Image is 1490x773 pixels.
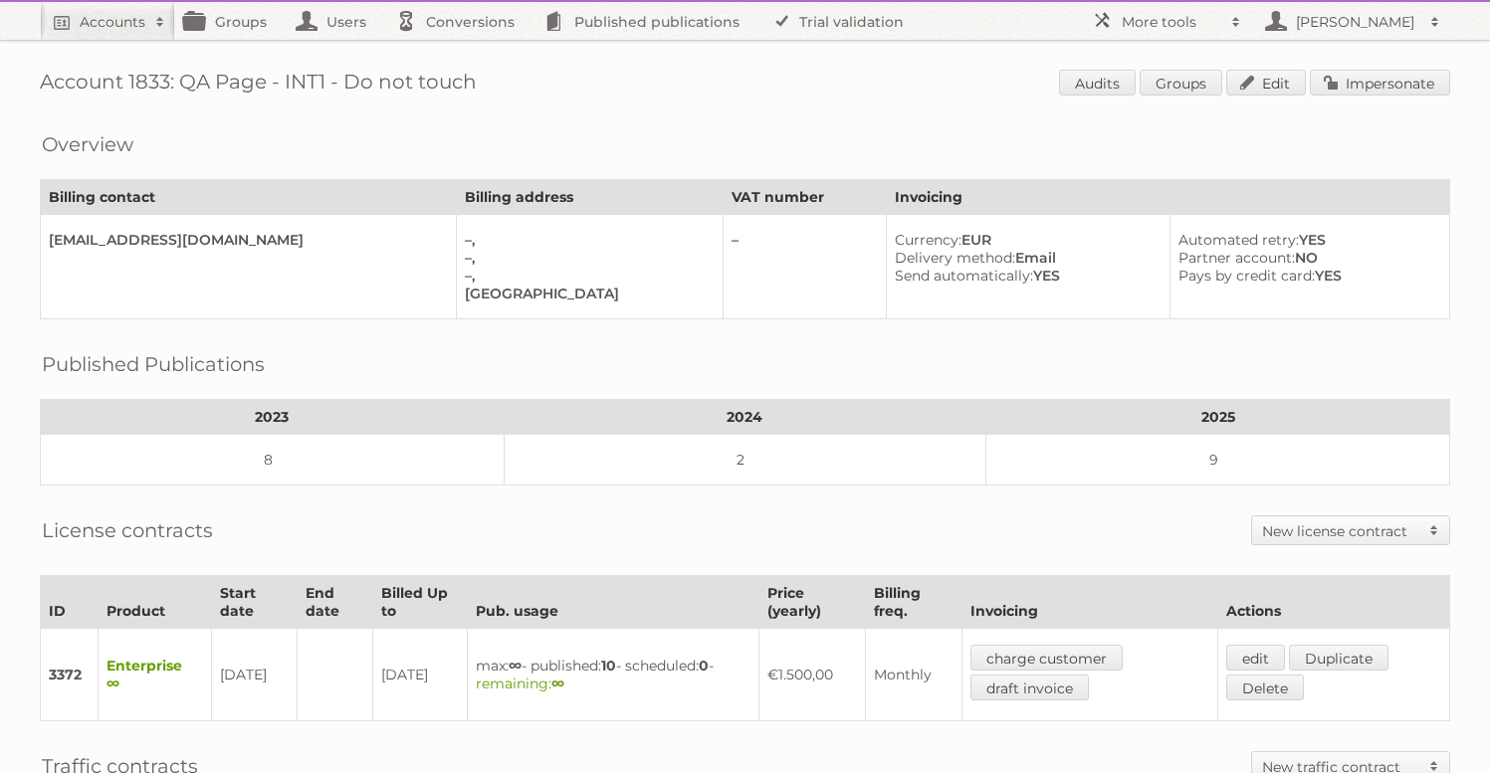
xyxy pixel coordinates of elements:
[1289,645,1388,671] a: Duplicate
[895,231,1153,249] div: EUR
[1178,231,1433,249] div: YES
[465,285,707,302] div: [GEOGRAPHIC_DATA]
[758,576,865,629] th: Price (yearly)
[1122,12,1221,32] h2: More tools
[476,675,564,692] span: remaining:
[1178,249,1295,267] span: Partner account:
[961,576,1217,629] th: Invoicing
[297,576,372,629] th: End date
[986,435,1450,485] td: 9
[42,349,265,379] h2: Published Publications
[1251,2,1450,40] a: [PERSON_NAME]
[175,2,287,40] a: Groups
[895,231,961,249] span: Currency:
[42,129,133,159] h2: Overview
[534,2,759,40] a: Published publications
[41,435,505,485] td: 8
[80,12,145,32] h2: Accounts
[895,267,1153,285] div: YES
[1178,231,1299,249] span: Automated retry:
[465,249,707,267] div: –,
[986,400,1450,435] th: 2025
[895,267,1033,285] span: Send automatically:
[970,645,1123,671] a: charge customer
[287,2,386,40] a: Users
[1059,70,1136,96] a: Audits
[551,675,564,692] strong: ∞
[865,629,961,721] td: Monthly
[1419,516,1449,544] span: Toggle
[1262,521,1419,541] h2: New license contract
[467,576,758,629] th: Pub. usage
[1291,12,1420,32] h2: [PERSON_NAME]
[42,515,213,545] h2: License contracts
[99,629,212,721] td: Enterprise ∞
[386,2,534,40] a: Conversions
[895,249,1015,267] span: Delivery method:
[211,629,297,721] td: [DATE]
[465,231,707,249] div: –,
[1178,267,1433,285] div: YES
[372,629,467,721] td: [DATE]
[504,435,985,485] td: 2
[1178,267,1315,285] span: Pays by credit card:
[1226,645,1285,671] a: edit
[211,576,297,629] th: Start date
[465,267,707,285] div: –,
[1226,70,1306,96] a: Edit
[887,180,1450,215] th: Invoicing
[865,576,961,629] th: Billing freq.
[1217,576,1450,629] th: Actions
[724,180,887,215] th: VAT number
[41,576,99,629] th: ID
[759,2,924,40] a: Trial validation
[1310,70,1450,96] a: Impersonate
[1226,675,1304,700] a: Delete
[49,231,440,249] div: [EMAIL_ADDRESS][DOMAIN_NAME]
[467,629,758,721] td: max: - published: - scheduled: -
[41,629,99,721] td: 3372
[509,657,522,675] strong: ∞
[457,180,724,215] th: Billing address
[895,249,1153,267] div: Email
[1082,2,1251,40] a: More tools
[601,657,616,675] strong: 10
[1252,516,1449,544] a: New license contract
[758,629,865,721] td: €1.500,00
[40,70,1450,99] h1: Account 1833: QA Page - INT1 - Do not touch
[699,657,709,675] strong: 0
[1140,70,1222,96] a: Groups
[372,576,467,629] th: Billed Up to
[99,576,212,629] th: Product
[724,215,887,319] td: –
[41,180,457,215] th: Billing contact
[970,675,1089,700] a: draft invoice
[41,400,505,435] th: 2023
[1178,249,1433,267] div: NO
[504,400,985,435] th: 2024
[40,2,175,40] a: Accounts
